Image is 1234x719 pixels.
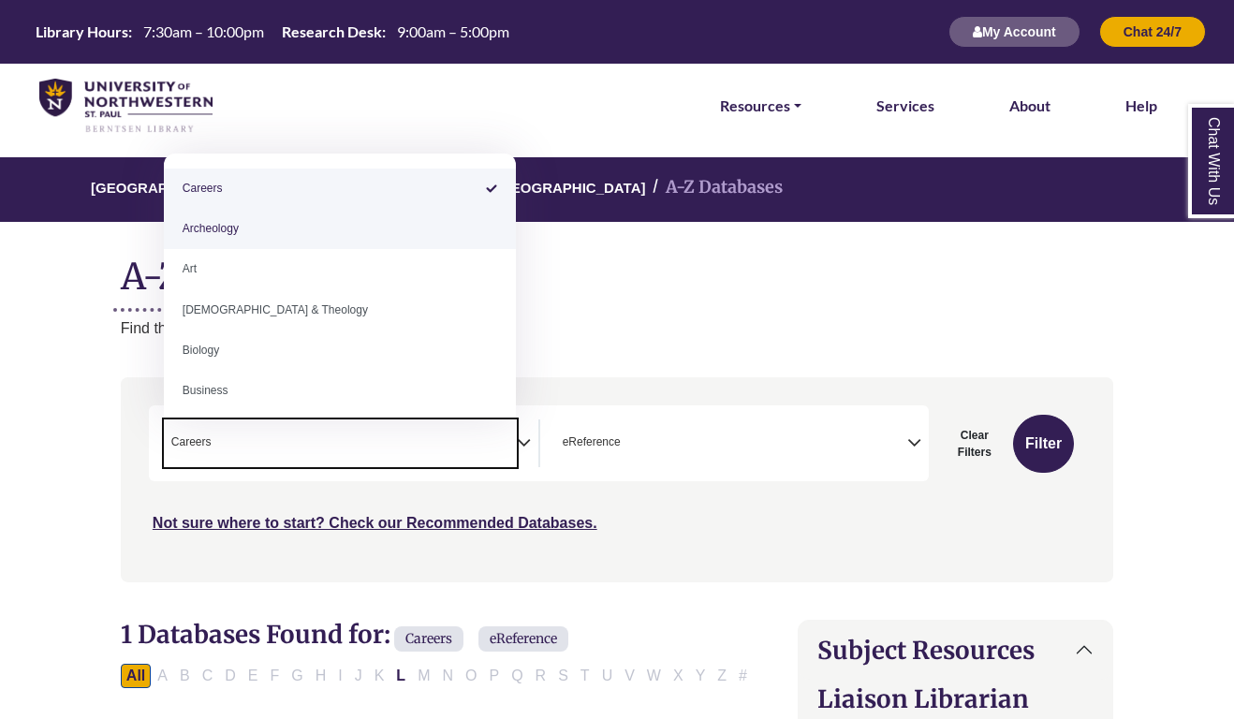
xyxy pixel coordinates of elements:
[121,377,1113,581] nav: Search filters
[624,437,633,452] textarea: Search
[164,290,516,330] li: [DEMOGRAPHIC_DATA] & Theology
[555,433,621,451] li: eReference
[121,241,1113,298] h1: A-Z Databases
[563,433,621,451] span: eReference
[164,371,516,411] li: Business
[164,330,516,371] li: Biology
[171,433,212,451] span: Careers
[164,209,516,249] li: Archeology
[121,157,1113,222] nav: breadcrumb
[394,626,463,652] span: Careers
[121,667,755,682] div: Alpha-list to filter by first letter of database name
[948,23,1080,39] a: My Account
[153,515,597,531] a: Not sure where to start? Check our Recommended Databases.
[478,626,568,652] span: eReference
[817,684,1094,713] h2: Liaison Librarian
[121,619,390,650] span: 1 Databases Found for:
[28,22,517,43] a: Hours Today
[274,22,387,41] th: Research Desk:
[121,664,151,688] button: All
[397,22,509,40] span: 9:00am – 5:00pm
[28,22,133,41] th: Library Hours:
[91,177,359,196] a: [GEOGRAPHIC_DATA][PERSON_NAME]
[799,621,1112,680] button: Subject Resources
[143,22,264,40] span: 7:30am – 10:00pm
[1099,16,1206,48] button: Chat 24/7
[215,437,224,452] textarea: Search
[940,415,1008,473] button: Clear Filters
[1099,23,1206,39] a: Chat 24/7
[164,433,212,451] li: Careers
[645,174,783,201] li: A-Z Databases
[876,94,934,118] a: Services
[28,22,517,39] table: Hours Today
[39,79,213,134] img: library_home
[1125,94,1157,118] a: Help
[164,169,516,209] li: Careers
[948,16,1080,48] button: My Account
[1013,415,1074,473] button: Submit for Search Results
[1009,94,1050,118] a: About
[720,94,801,118] a: Resources
[390,664,411,688] button: Filter Results L
[121,316,1113,341] p: Find the best library databases for your research.
[164,249,516,289] li: Art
